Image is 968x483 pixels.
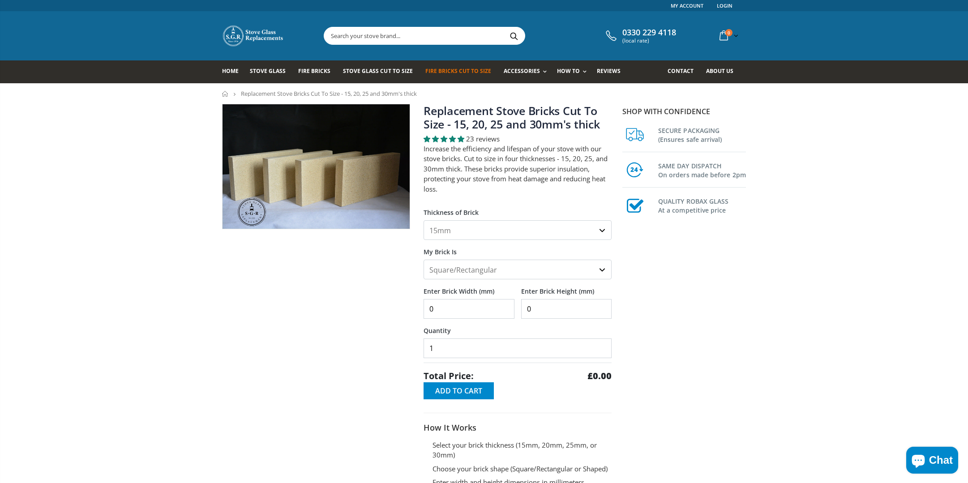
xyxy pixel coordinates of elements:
label: Enter Brick Height (mm) [521,279,612,295]
a: Contact [668,60,700,83]
span: (local rate) [622,38,676,44]
p: Shop with confidence [622,106,746,117]
span: Add to Cart [435,386,482,396]
span: Accessories [504,67,540,75]
button: Search [504,27,524,44]
h3: How It Works [424,422,612,433]
span: Total Price: [424,370,474,382]
img: Stove Glass Replacement [222,25,285,47]
span: About us [706,67,733,75]
a: Home [222,91,229,97]
span: 23 reviews [466,134,500,143]
a: Reviews [597,60,627,83]
h3: SAME DAY DISPATCH On orders made before 2pm [658,160,746,180]
h3: QUALITY ROBAX GLASS At a competitive price [658,195,746,215]
a: Stove Glass Cut To Size [343,60,419,83]
label: Enter Brick Width (mm) [424,279,514,295]
a: Fire Bricks Cut To Size [425,60,498,83]
img: 4_fire_bricks_1aa33a0b-dc7a-4843-b288-55f1aa0e36c3_800x_crop_center.jpeg [223,104,410,229]
a: Stove Glass [250,60,292,83]
span: Home [222,67,239,75]
a: Fire Bricks [298,60,337,83]
input: Search your stove brand... [324,27,625,44]
a: Accessories [504,60,551,83]
p: Increase the efficiency and lifespan of your stove with our stove bricks. Cut to size in four thi... [424,144,612,194]
span: Contact [668,67,694,75]
a: About us [706,60,740,83]
span: 4.78 stars [424,134,466,143]
span: Stove Glass [250,67,286,75]
inbox-online-store-chat: Shopify online store chat [904,447,961,476]
a: 0 [716,27,740,44]
span: Reviews [597,67,621,75]
span: Fire Bricks [298,67,330,75]
span: Fire Bricks Cut To Size [425,67,491,75]
span: Replacement Stove Bricks Cut To Size - 15, 20, 25 and 30mm's thick [241,90,417,98]
button: Add to Cart [424,382,494,399]
a: Home [222,60,245,83]
span: 0330 229 4118 [622,28,676,38]
strong: £0.00 [587,370,612,382]
h3: SECURE PACKAGING (Ensures safe arrival) [658,124,746,144]
span: How To [557,67,580,75]
label: Quantity [424,319,612,335]
li: Choose your brick shape (Square/Rectangular or Shaped) [433,464,612,474]
span: 0 [725,29,732,36]
a: Replacement Stove Bricks Cut To Size - 15, 20, 25 and 30mm's thick [424,103,600,132]
label: My Brick Is [424,240,612,256]
li: Select your brick thickness (15mm, 20mm, 25mm, or 30mm) [433,440,612,460]
a: How To [557,60,591,83]
label: Thickness of Brick [424,201,612,217]
span: Stove Glass Cut To Size [343,67,412,75]
a: 0330 229 4118 (local rate) [604,28,676,44]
